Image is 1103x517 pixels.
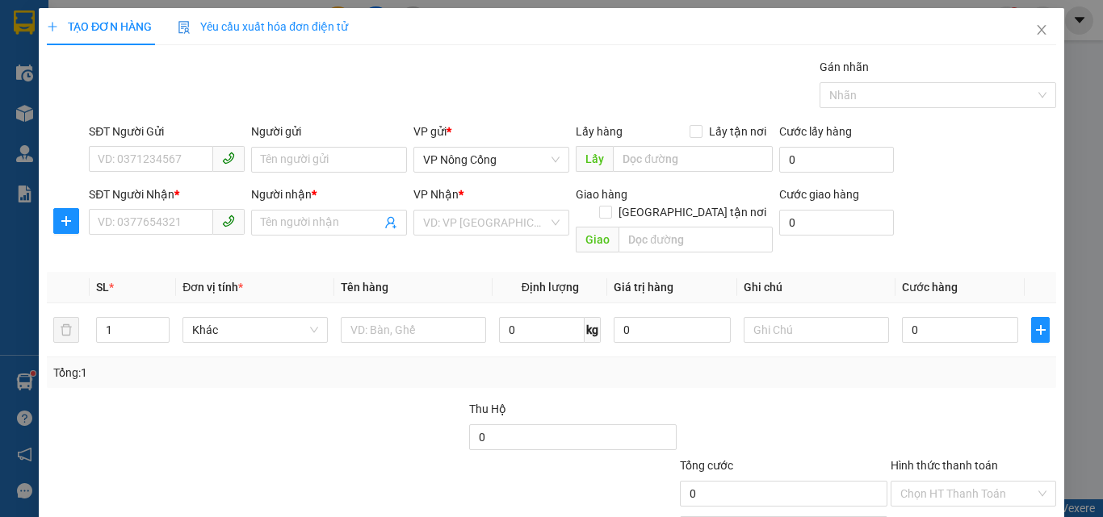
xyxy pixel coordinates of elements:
[178,20,348,33] span: Yêu cầu xuất hóa đơn điện tử
[778,125,851,138] label: Cước lấy hàng
[619,227,772,252] input: Dọc đường
[576,125,623,138] span: Lấy hàng
[468,402,505,415] span: Thu Hộ
[8,47,32,103] img: logo
[1019,8,1064,53] button: Close
[576,146,613,172] span: Lấy
[222,215,235,227] span: phone
[341,317,486,343] input: VD: Bàn, Ghế
[680,459,733,472] span: Tổng cước
[137,65,234,82] span: NC1209250451
[614,281,673,294] span: Giá trị hàng
[702,123,772,140] span: Lấy tận nơi
[40,89,128,123] strong: PHIẾU BIÊN NHẬN
[1035,23,1048,36] span: close
[53,317,79,343] button: delete
[613,146,772,172] input: Dọc đường
[1031,317,1050,343] button: plus
[384,216,397,229] span: user-add
[178,21,191,34] img: icon
[47,20,152,33] span: TẠO ĐƠN HÀNG
[413,188,459,201] span: VP Nhận
[1032,323,1049,336] span: plus
[54,215,78,227] span: plus
[744,317,889,343] input: Ghi Chú
[778,210,894,236] input: Cước giao hàng
[251,186,407,203] div: Người nhận
[585,317,601,343] span: kg
[182,281,243,294] span: Đơn vị tính
[778,188,858,201] label: Cước giao hàng
[521,281,578,294] span: Định lượng
[34,13,136,65] strong: CHUYỂN PHÁT NHANH ĐÔNG LÝ
[89,123,245,140] div: SĐT Người Gửi
[89,186,245,203] div: SĐT Người Nhận
[576,188,627,201] span: Giao hàng
[576,227,619,252] span: Giao
[47,21,58,32] span: plus
[251,123,407,140] div: Người gửi
[341,281,388,294] span: Tên hàng
[902,281,958,294] span: Cước hàng
[820,60,869,73] label: Gán nhãn
[57,69,109,85] span: SĐT XE
[413,123,569,140] div: VP gửi
[96,281,109,294] span: SL
[737,272,895,303] th: Ghi chú
[423,148,560,172] span: VP Nông Cống
[53,364,427,381] div: Tổng: 1
[611,203,772,221] span: [GEOGRAPHIC_DATA] tận nơi
[222,152,235,165] span: phone
[192,318,318,342] span: Khác
[53,208,79,234] button: plus
[778,147,894,173] input: Cước lấy hàng
[891,459,998,472] label: Hình thức thanh toán
[614,317,730,343] input: 0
